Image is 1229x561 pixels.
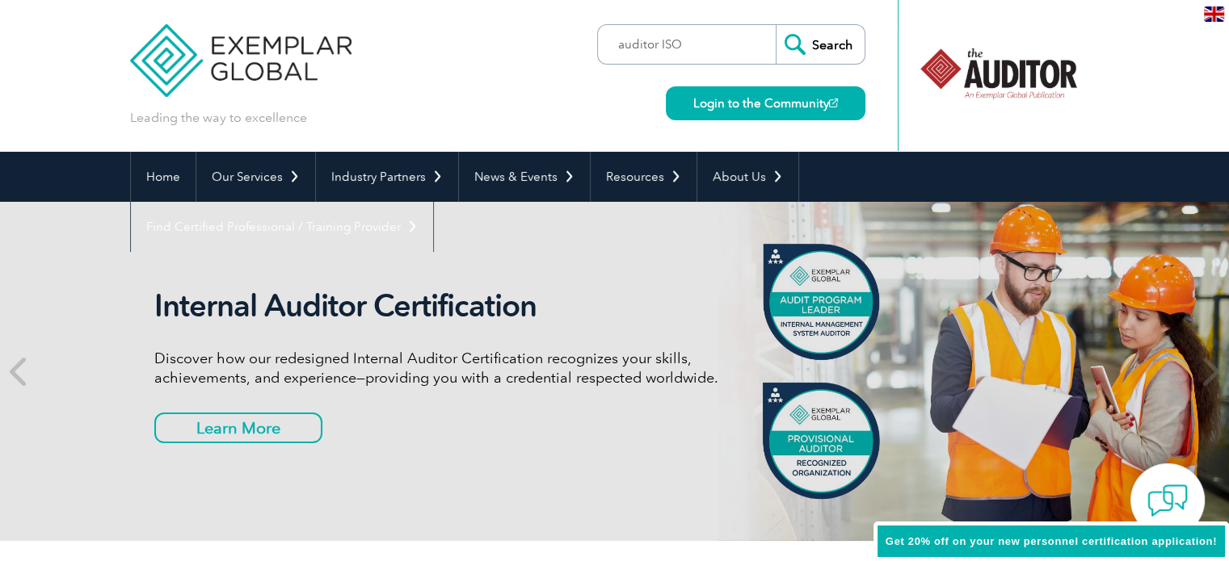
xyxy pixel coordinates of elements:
a: Resources [591,152,697,202]
a: Find Certified Professional / Training Provider [131,202,433,252]
img: contact-chat.png [1147,480,1188,521]
a: Login to the Community [666,86,865,120]
p: Discover how our redesigned Internal Auditor Certification recognizes your skills, achievements, ... [154,349,760,387]
a: Industry Partners [316,152,458,202]
input: Search [776,25,865,64]
a: Our Services [196,152,315,202]
a: News & Events [459,152,590,202]
img: open_square.png [829,98,838,107]
a: Learn More [154,412,322,443]
a: About Us [697,152,798,202]
span: Get 20% off on your new personnel certification application! [886,535,1217,547]
img: en [1204,6,1224,22]
p: Leading the way to excellence [130,109,307,127]
h2: Internal Auditor Certification [154,287,760,324]
a: Home [131,152,196,202]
